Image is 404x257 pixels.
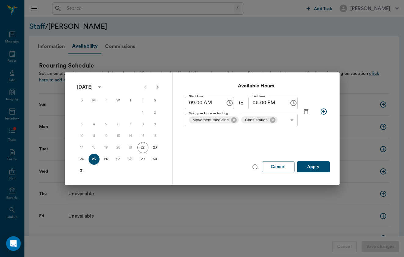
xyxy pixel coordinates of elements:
[150,142,161,153] button: 23
[137,154,148,165] button: 29
[77,83,93,91] div: [DATE]
[150,94,161,107] span: Saturday
[248,97,285,109] input: hh:mm aa
[150,154,161,165] button: 30
[189,116,239,123] div: Movement medicine
[297,161,330,173] button: Apply
[94,82,105,92] button: calendar view is open, switch to year view
[101,94,112,107] span: Tuesday
[89,94,100,107] span: Monday
[189,111,228,116] label: Visit types for online booking
[224,97,236,109] button: Choose time, selected time is 9:00 AM
[76,94,87,107] span: Sunday
[125,94,136,107] span: Thursday
[125,154,136,165] button: 28
[189,116,233,123] span: Movement medicine
[113,94,124,107] span: Wednesday
[151,81,164,93] button: Next month
[76,165,87,176] button: 31
[185,97,221,109] input: hh:mm aa
[241,116,278,123] div: Consultation
[234,97,248,109] div: to
[89,154,100,165] button: 25
[241,116,271,123] span: Consultation
[287,97,300,109] button: Choose time, selected time is 5:00 PM
[6,236,21,251] div: Open Intercom Messenger
[137,142,148,153] button: 22
[262,161,295,173] button: Cancel
[76,154,87,165] button: 24
[189,94,203,98] label: Start Time
[101,154,112,165] button: 26
[253,94,265,98] label: End Time
[182,82,330,90] div: Available Hours
[137,94,148,107] span: Friday
[250,162,260,171] button: message
[113,154,124,165] button: 27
